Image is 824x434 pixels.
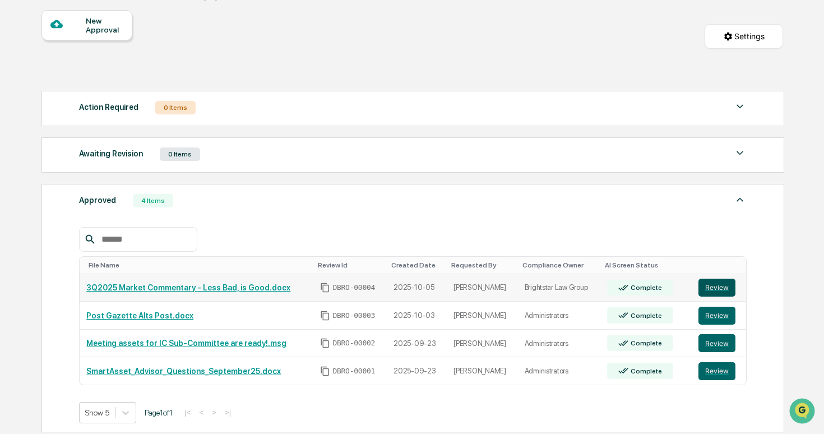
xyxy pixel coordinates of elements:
[332,283,375,292] span: DBRO-00004
[320,338,330,348] span: Copy Id
[50,86,184,97] div: Start new chat
[99,183,122,192] span: [DATE]
[447,357,517,385] td: [PERSON_NAME]
[522,261,596,269] div: Toggle SortBy
[22,251,71,262] span: Data Lookup
[320,366,330,376] span: Copy Id
[11,230,20,239] div: 🖐️
[391,261,442,269] div: Toggle SortBy
[733,193,747,206] img: caret
[191,89,204,103] button: Start new chat
[11,24,204,41] p: How can we help?
[698,362,735,380] button: Review
[112,278,136,287] span: Pylon
[705,24,783,49] button: Settings
[698,334,735,352] button: Review
[788,397,818,427] iframe: Open customer support
[181,408,194,417] button: |<
[318,261,382,269] div: Toggle SortBy
[11,252,20,261] div: 🔎
[451,261,513,269] div: Toggle SortBy
[387,357,447,385] td: 2025-09-23
[92,229,139,241] span: Attestations
[77,225,143,245] a: 🗄️Attestations
[35,153,91,161] span: [PERSON_NAME]
[11,172,29,190] img: Cece Ferraez
[93,153,97,161] span: •
[174,122,204,136] button: See all
[145,408,173,417] span: Page 1 of 1
[387,330,447,358] td: 2025-09-23
[155,101,196,114] div: 0 Items
[86,339,286,348] a: Meeting assets for IC Sub-Committee are ready!.msg
[447,302,517,330] td: [PERSON_NAME]
[518,302,600,330] td: Administrators
[89,261,309,269] div: Toggle SortBy
[93,183,97,192] span: •
[332,367,375,376] span: DBRO-00001
[320,311,330,321] span: Copy Id
[628,339,661,347] div: Complete
[79,100,138,114] div: Action Required
[209,408,220,417] button: >
[701,261,742,269] div: Toggle SortBy
[320,283,330,293] span: Copy Id
[733,100,747,113] img: caret
[160,147,200,161] div: 0 Items
[50,97,154,106] div: We're available if you need us!
[698,334,739,352] a: Review
[79,193,116,207] div: Approved
[628,312,661,320] div: Complete
[7,225,77,245] a: 🖐️Preclearance
[11,124,75,133] div: Past conversations
[221,408,234,417] button: >|
[133,194,173,207] div: 4 Items
[518,357,600,385] td: Administrators
[11,86,31,106] img: 1746055101610-c473b297-6a78-478c-a979-82029cc54cd1
[79,278,136,287] a: Powered byPylon
[628,284,661,292] div: Complete
[733,146,747,160] img: caret
[86,311,193,320] a: Post Gazette Alts Post.docx
[698,307,735,325] button: Review
[86,367,281,376] a: SmartAsset_Advisor_Questions_September25.docx
[22,153,31,162] img: 1746055101610-c473b297-6a78-478c-a979-82029cc54cd1
[518,330,600,358] td: Administrators
[698,362,739,380] a: Review
[698,279,735,297] button: Review
[698,307,739,325] a: Review
[332,339,375,348] span: DBRO-00002
[24,86,44,106] img: 8933085812038_c878075ebb4cc5468115_72.jpg
[332,311,375,320] span: DBRO-00003
[86,16,123,34] div: New Approval
[387,302,447,330] td: 2025-10-03
[81,230,90,239] div: 🗄️
[387,274,447,302] td: 2025-10-05
[7,246,75,266] a: 🔎Data Lookup
[11,142,29,160] img: Jack Rasmussen
[605,261,687,269] div: Toggle SortBy
[447,330,517,358] td: [PERSON_NAME]
[79,146,143,161] div: Awaiting Revision
[86,283,290,292] a: 3Q2025 Market Commentary - Less Bad, is Good.docx
[22,229,72,241] span: Preclearance
[698,279,739,297] a: Review
[196,408,207,417] button: <
[447,274,517,302] td: [PERSON_NAME]
[518,274,600,302] td: Brightstar Law Group
[35,183,91,192] span: [PERSON_NAME]
[99,153,122,161] span: [DATE]
[628,367,661,375] div: Complete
